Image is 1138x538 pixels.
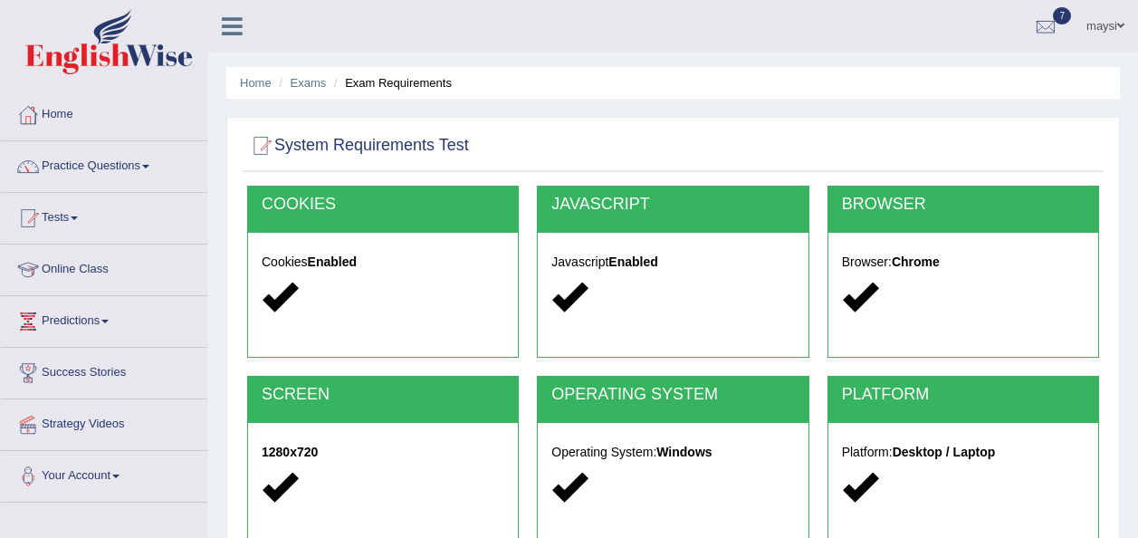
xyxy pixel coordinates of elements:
h5: Javascript [551,255,794,269]
a: Tests [1,193,207,238]
a: Online Class [1,245,207,290]
a: Exams [291,76,327,90]
strong: Desktop / Laptop [893,445,996,459]
h2: JAVASCRIPT [551,196,794,214]
strong: Enabled [608,255,657,269]
h5: Operating System: [551,446,794,459]
h5: Cookies [262,255,504,269]
a: Home [240,76,272,90]
a: Predictions [1,296,207,341]
strong: Chrome [892,255,940,269]
a: Home [1,90,207,135]
a: Success Stories [1,348,207,393]
strong: Windows [656,445,712,459]
li: Exam Requirements [330,74,452,91]
h2: System Requirements Test [247,132,469,159]
a: Practice Questions [1,141,207,187]
a: Your Account [1,451,207,496]
h2: BROWSER [842,196,1085,214]
h2: PLATFORM [842,386,1085,404]
h5: Browser: [842,255,1085,269]
strong: 1280x720 [262,445,318,459]
span: 7 [1053,7,1071,24]
h2: SCREEN [262,386,504,404]
h2: OPERATING SYSTEM [551,386,794,404]
a: Strategy Videos [1,399,207,445]
strong: Enabled [308,255,357,269]
h5: Platform: [842,446,1085,459]
h2: COOKIES [262,196,504,214]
